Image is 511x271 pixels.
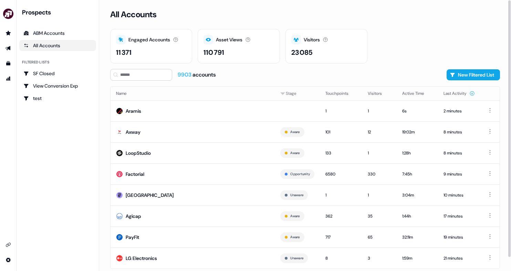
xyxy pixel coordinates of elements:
[325,171,357,178] div: 6580
[291,47,312,58] div: 23 085
[110,9,156,20] h3: All Accounts
[444,129,475,135] div: 8 minutes
[23,70,92,77] div: SF Closed
[22,59,49,65] div: Filtered lists
[325,129,357,135] div: 101
[447,69,500,80] button: New Filtered List
[290,192,303,198] button: Unaware
[290,129,300,135] button: Aware
[216,36,242,43] div: Asset Views
[402,192,432,199] div: 3:04m
[304,36,320,43] div: Visitors
[111,87,275,100] th: Name
[178,71,192,78] span: 9903
[19,93,96,104] a: Go to test
[3,254,14,265] a: Go to integrations
[444,150,475,157] div: 8 minutes
[325,255,357,262] div: 8
[444,192,475,199] div: 10 minutes
[402,213,432,220] div: 1:44h
[116,47,132,58] div: 11 371
[368,129,391,135] div: 12
[368,171,391,178] div: 330
[325,150,357,157] div: 133
[402,108,432,114] div: 6s
[368,87,390,100] button: Visitors
[19,68,96,79] a: Go to SF Closed
[444,171,475,178] div: 9 minutes
[126,171,144,178] div: Factorial
[402,171,432,178] div: 7:45h
[128,36,170,43] div: Engaged Accounts
[368,150,391,157] div: 1
[325,192,357,199] div: 1
[126,150,151,157] div: LoopStudio
[368,255,391,262] div: 3
[126,234,139,241] div: PayFit
[368,192,391,199] div: 1
[368,108,391,114] div: 1
[444,255,475,262] div: 21 minutes
[22,8,96,17] div: Prospects
[444,213,475,220] div: 17 minutes
[23,95,92,102] div: test
[126,255,157,262] div: LG Electronics
[126,129,140,135] div: Axway
[444,108,475,114] div: 2 minutes
[368,213,391,220] div: 35
[290,213,300,219] button: Aware
[178,71,216,79] div: accounts
[23,82,92,89] div: View Conversion Exp
[325,213,357,220] div: 362
[19,80,96,91] a: Go to View Conversion Exp
[290,171,310,177] button: Opportunity
[19,28,96,39] a: ABM Accounts
[280,90,314,97] div: Stage
[290,255,303,261] button: Unaware
[290,234,300,240] button: Aware
[402,87,432,100] button: Active Time
[402,150,432,157] div: 1:28h
[23,42,92,49] div: All Accounts
[204,47,224,58] div: 110 791
[325,87,357,100] button: Touchpoints
[402,234,432,241] div: 32:11m
[402,129,432,135] div: 19:02m
[23,30,92,37] div: ABM Accounts
[290,150,300,156] button: Aware
[325,108,357,114] div: 1
[444,87,475,100] button: Last Activity
[3,43,14,54] a: Go to outbound experience
[126,213,141,220] div: Agicap
[402,255,432,262] div: 1:59m
[444,234,475,241] div: 19 minutes
[19,40,96,51] a: All accounts
[368,234,391,241] div: 65
[325,234,357,241] div: 717
[3,28,14,39] a: Go to prospects
[126,192,174,199] div: [GEOGRAPHIC_DATA]
[3,239,14,250] a: Go to integrations
[126,108,141,114] div: Aramis
[3,73,14,84] a: Go to attribution
[3,58,14,69] a: Go to templates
